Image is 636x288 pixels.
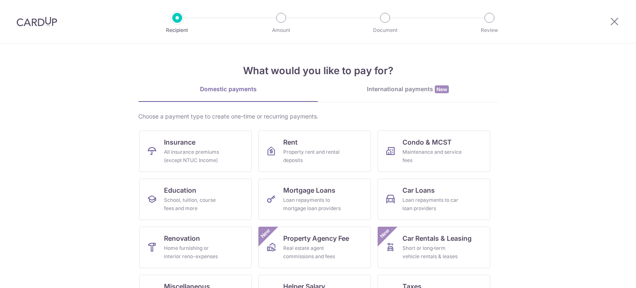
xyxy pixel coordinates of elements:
[318,85,498,94] div: International payments
[402,196,462,213] div: Loan repayments to car loan providers
[283,185,335,195] span: Mortgage Loans
[259,227,272,240] span: New
[459,26,520,34] p: Review
[164,244,224,261] div: Home furnishing or interior reno-expenses
[258,131,371,172] a: RentProperty rent and rental deposits
[139,227,252,268] a: RenovationHome furnishing or interior reno-expenses
[402,244,462,261] div: Short or long‑term vehicle rentals & leases
[138,112,498,121] div: Choose a payment type to create one-time or recurring payments.
[258,227,371,268] a: Property Agency FeeReal estate agent commissions and feesNew
[164,137,195,147] span: Insurance
[378,227,392,240] span: New
[402,137,452,147] span: Condo & MCST
[258,179,371,220] a: Mortgage LoansLoan repayments to mortgage loan providers
[164,148,224,165] div: All insurance premiums (except NTUC Income)
[138,63,498,78] h4: What would you like to pay for?
[435,85,449,93] span: New
[164,185,196,195] span: Education
[164,233,200,243] span: Renovation
[164,196,224,213] div: School, tuition, course fees and more
[283,233,349,243] span: Property Agency Fee
[147,26,208,34] p: Recipient
[283,244,343,261] div: Real estate agent commissions and fees
[139,131,252,172] a: InsuranceAll insurance premiums (except NTUC Income)
[402,185,435,195] span: Car Loans
[378,227,490,268] a: Car Rentals & LeasingShort or long‑term vehicle rentals & leasesNew
[378,179,490,220] a: Car LoansLoan repayments to car loan providers
[378,131,490,172] a: Condo & MCSTMaintenance and service fees
[283,196,343,213] div: Loan repayments to mortgage loan providers
[354,26,416,34] p: Document
[251,26,312,34] p: Amount
[17,17,57,27] img: CardUp
[139,179,252,220] a: EducationSchool, tuition, course fees and more
[283,137,298,147] span: Rent
[283,148,343,165] div: Property rent and rental deposits
[138,85,318,93] div: Domestic payments
[402,148,462,165] div: Maintenance and service fees
[402,233,472,243] span: Car Rentals & Leasing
